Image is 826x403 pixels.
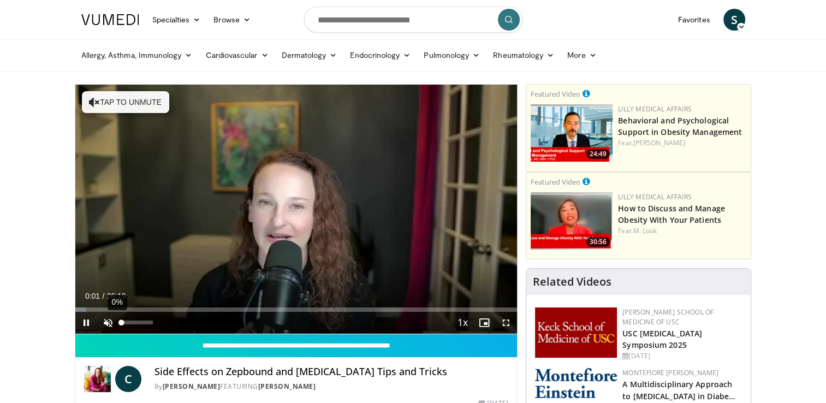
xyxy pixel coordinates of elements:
[417,44,486,66] a: Pulmonology
[122,321,153,324] div: Volume Level
[618,115,742,137] a: Behavioral and Psychological Support in Obesity Management
[75,85,518,334] video-js: Video Player
[672,9,717,31] a: Favorites
[633,226,657,235] a: M. Look
[451,312,473,334] button: Playback Rate
[304,7,522,33] input: Search topics, interventions
[82,91,169,113] button: Tap to unmute
[535,307,617,358] img: 7b941f1f-d101-407a-8bfa-07bd47db01ba.png.150x105_q85_autocrop_double_scale_upscale_version-0.2.jpg
[275,44,344,66] a: Dermatology
[258,382,316,391] a: [PERSON_NAME]
[103,292,105,300] span: /
[531,177,580,187] small: Featured Video
[531,89,580,99] small: Featured Video
[622,307,714,327] a: [PERSON_NAME] School of Medicine of USC
[586,149,610,159] span: 24:49
[199,44,275,66] a: Cardiovascular
[531,104,613,162] a: 24:49
[618,138,746,148] div: Feat.
[533,275,611,288] h4: Related Videos
[97,312,119,334] button: Unmute
[535,368,617,398] img: b0142b4c-93a1-4b58-8f91-5265c282693c.png.150x105_q85_autocrop_double_scale_upscale_version-0.2.png
[531,192,613,250] img: c98a6a29-1ea0-4bd5-8cf5-4d1e188984a7.png.150x105_q85_crop-smart_upscale.png
[75,307,518,312] div: Progress Bar
[531,104,613,162] img: ba3304f6-7838-4e41-9c0f-2e31ebde6754.png.150x105_q85_crop-smart_upscale.png
[146,9,207,31] a: Specialties
[85,292,100,300] span: 0:01
[75,312,97,334] button: Pause
[531,192,613,250] a: 30:56
[723,9,745,31] a: S
[207,9,257,31] a: Browse
[343,44,417,66] a: Endocrinology
[618,104,692,114] a: Lilly Medical Affairs
[163,382,221,391] a: [PERSON_NAME]
[84,366,111,392] img: Dr. Carolynn Francavilla
[561,44,603,66] a: More
[633,138,685,147] a: [PERSON_NAME]
[486,44,561,66] a: Rheumatology
[622,328,702,350] a: USC [MEDICAL_DATA] Symposium 2025
[618,203,725,225] a: How to Discuss and Manage Obesity With Your Patients
[622,351,742,361] div: [DATE]
[473,312,495,334] button: Enable picture-in-picture mode
[154,366,508,378] h4: Side Effects on Zepbound and [MEDICAL_DATA] Tips and Tricks
[618,192,692,201] a: Lilly Medical Affairs
[106,292,126,300] span: 26:19
[115,366,141,392] a: C
[618,226,746,236] div: Feat.
[622,368,718,377] a: Montefiore [PERSON_NAME]
[622,379,735,401] a: A Multidisciplinary Approach to [MEDICAL_DATA] in Diabe…
[154,382,508,392] div: By FEATURING
[495,312,517,334] button: Fullscreen
[75,44,199,66] a: Allergy, Asthma, Immunology
[81,14,139,25] img: VuMedi Logo
[586,237,610,247] span: 30:56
